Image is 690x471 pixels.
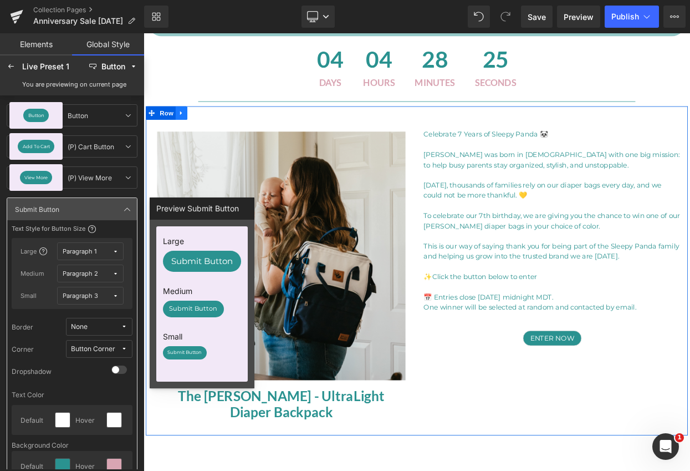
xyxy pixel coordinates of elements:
[72,33,144,55] a: Global Style
[611,12,639,21] span: Publish
[270,15,309,54] span: 04
[33,6,144,14] a: Collection Pages
[33,17,123,26] span: Anniversary Sale [DATE]
[12,389,132,401] div: Text Color
[57,287,124,305] button: Paragraph 3
[23,144,50,149] span: Add To Cart
[494,6,517,28] button: Redo
[144,6,168,28] a: New Library
[12,439,132,451] div: Background Color
[344,218,660,243] p: To celebrate our 7th birthday, we are giving you the chance to win one of our [PERSON_NAME] diape...
[150,197,254,220] label: Preview Submit Button
[101,63,125,71] div: Button
[39,90,54,107] a: Expand / Collapse
[22,62,83,71] div: Live Preset 1
[66,318,132,336] button: None
[22,80,126,88] div: You are previewing on current page
[12,225,96,234] div: Text Style for Button Size
[528,11,546,23] span: Save
[24,175,48,180] span: View More
[333,54,382,67] span: Minutes
[21,242,48,260] div: Large
[270,54,309,67] span: Hours
[675,433,684,442] span: 1
[652,433,679,460] iframe: Intercom live chat
[344,293,660,306] p: ✨
[466,365,538,384] button: Enter Now
[344,143,660,168] p: [PERSON_NAME] was born in [DEMOGRAPHIC_DATA] with one big mission: to help busy parents stay orga...
[71,345,115,353] div: Button Corner
[21,414,43,426] div: Default
[468,6,490,28] button: Undo
[57,242,124,260] button: Paragraph 1
[213,15,246,54] span: 04
[213,54,246,67] span: Days
[564,11,594,23] span: Preview
[344,318,660,331] p: 📅 Entries close [DATE] midnight MDT.
[12,362,52,380] div: Dropshadow
[12,318,33,336] div: Border
[557,6,600,28] a: Preview
[63,270,98,278] div: Paragraph 2
[17,90,39,107] span: Row
[65,169,115,186] span: (P) View More
[163,331,241,346] label: Small
[63,247,96,256] div: Paragraph 1
[12,340,34,358] div: Corner
[71,323,88,331] div: None
[354,293,483,304] span: Click the button below to enter
[605,6,659,28] button: Publish
[65,107,91,124] span: Button
[163,235,241,251] label: Large
[333,15,382,54] span: 28
[163,285,241,301] label: Medium
[663,6,686,28] button: More
[65,138,117,155] span: (P) Cart Button
[28,113,44,118] span: Button
[344,181,660,206] p: [DATE], thousands of families rely on our diaper bags every day, and we could not be more thankfu...
[63,292,98,300] div: Paragraph 3
[75,414,95,426] div: Hover
[66,340,132,358] button: Button Corner
[407,54,458,67] span: Seconds
[171,257,233,265] span: Submit Button
[169,306,217,312] span: Submit Button
[21,287,37,305] div: Small
[85,58,142,75] button: Button
[21,265,44,282] div: Medium
[344,331,660,343] p: One winner will be selected at random and contacted by email.
[344,256,660,281] p: This is our way of saying thank you for being part of the Sleepy Panda family and helping us grow...
[12,201,62,218] span: Submit Button
[17,121,321,426] img: The Everly - UltraLight Diaper Backpack
[407,15,458,54] span: 25
[167,350,202,354] span: Submit Button
[344,118,660,131] p: Celebrate 7 Years of Sleepy Panda 🐼
[57,265,124,282] button: Paragraph 2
